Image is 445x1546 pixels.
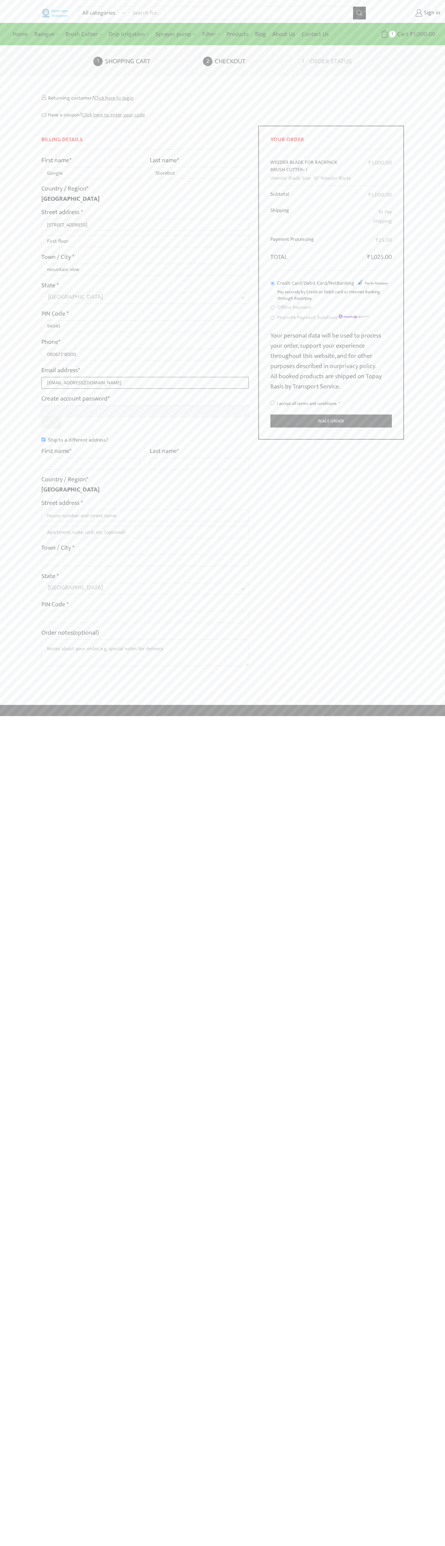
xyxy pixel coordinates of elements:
[10,27,31,42] a: Home
[48,436,108,444] span: Ship to a different address?
[41,571,59,581] label: State
[270,203,356,232] th: Shipping
[152,27,199,42] a: Sprayer pump
[367,252,370,262] span: ₹
[270,248,356,262] th: Total
[368,190,371,200] span: ₹
[360,207,392,226] label: To Pay Shipping
[41,155,72,165] label: First name
[73,627,99,638] span: (optional)
[41,526,249,538] input: Apartment, suite, unit, etc. (optional)
[41,365,80,375] label: Email address
[270,414,392,428] button: Place order
[41,583,249,595] span: State
[376,235,392,245] bdi: 25.00
[368,158,392,168] bdi: 1,000.00
[356,278,388,286] img: Credit Card/Debit Card/NetBanking
[41,498,83,508] label: Street address
[313,175,351,182] p: 16" Weeder Blade
[41,393,110,404] label: Create account password
[41,135,83,144] span: Billing Details
[41,252,74,262] label: Town / City
[422,9,440,17] span: Sign in
[41,446,72,456] label: First name
[94,94,134,102] a: Click here to login
[376,235,379,245] span: ₹
[41,309,69,319] label: PIN Code
[339,361,375,372] a: privacy policy
[252,27,269,42] a: Blog
[372,28,435,40] a: 1 Cart ₹1,000.00
[41,417,62,429] button: Show password
[41,510,249,521] input: House number and street name
[62,27,105,42] a: Brush Cutter
[277,289,392,301] p: Pay securely by Credit or Debit card or Internet Banking through Razorpay.
[31,27,62,42] a: Raingun
[41,599,69,609] label: PIN Code
[269,27,298,42] a: About Us
[270,135,304,144] span: Your order
[129,7,353,19] input: Search for...
[270,155,356,186] td: WEEDER BLADE FOR BACKPACK BRUSH CUTTER
[150,446,179,456] label: Last name
[368,190,392,200] bdi: 1,000.00
[93,57,201,66] a: Shopping cart
[277,313,370,322] label: PhonePe Payment Solutions
[48,583,230,592] span: Maharashtra
[376,7,440,19] a: Sign in
[270,401,275,405] input: I accept all terms and conditions. *
[41,235,249,247] input: Apartment, suite, unit, etc. (optional)
[82,111,145,119] a: Enter your coupon code
[277,279,390,288] label: Credit Card/Debit Card/NetBanking
[48,292,230,301] span: Maharashtra
[277,400,337,407] span: I accept all terms and conditions.
[270,175,310,182] dt: Weeder Blade Size
[150,155,179,165] label: Last name
[41,474,88,484] label: Country / Region
[106,27,152,42] a: Drip Irrigation
[389,31,396,37] span: 1
[353,7,366,19] button: Search button
[41,543,74,553] label: Town / City
[410,29,413,39] span: ₹
[41,484,100,495] strong: [GEOGRAPHIC_DATA]
[41,111,404,119] div: Have a coupon?
[338,400,340,407] abbr: required
[41,437,45,442] input: Ship to a different address?
[41,292,249,304] span: State
[41,628,99,638] label: Order notes
[270,232,356,248] th: Payment Processing
[338,314,370,319] img: PhonePe Payment Solutions
[270,186,356,203] th: Subtotal
[199,27,223,42] a: Filter
[41,280,59,290] label: State
[41,207,83,217] label: Street address
[298,27,332,42] a: Contact Us
[410,29,435,39] bdi: 1,000.00
[396,30,408,38] span: Cart
[41,94,404,102] div: Returning customer?
[270,331,392,392] p: Your personal data will be used to process your order, support your experience throughout this we...
[223,27,252,42] a: Products
[303,166,307,173] strong: × 1
[277,303,311,312] label: Offline Payment
[41,184,88,194] label: Country / Region
[41,193,100,204] strong: [GEOGRAPHIC_DATA]
[368,158,371,168] span: ₹
[41,337,60,347] label: Phone
[367,252,392,262] bdi: 1,025.00
[41,219,249,231] input: House number and street name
